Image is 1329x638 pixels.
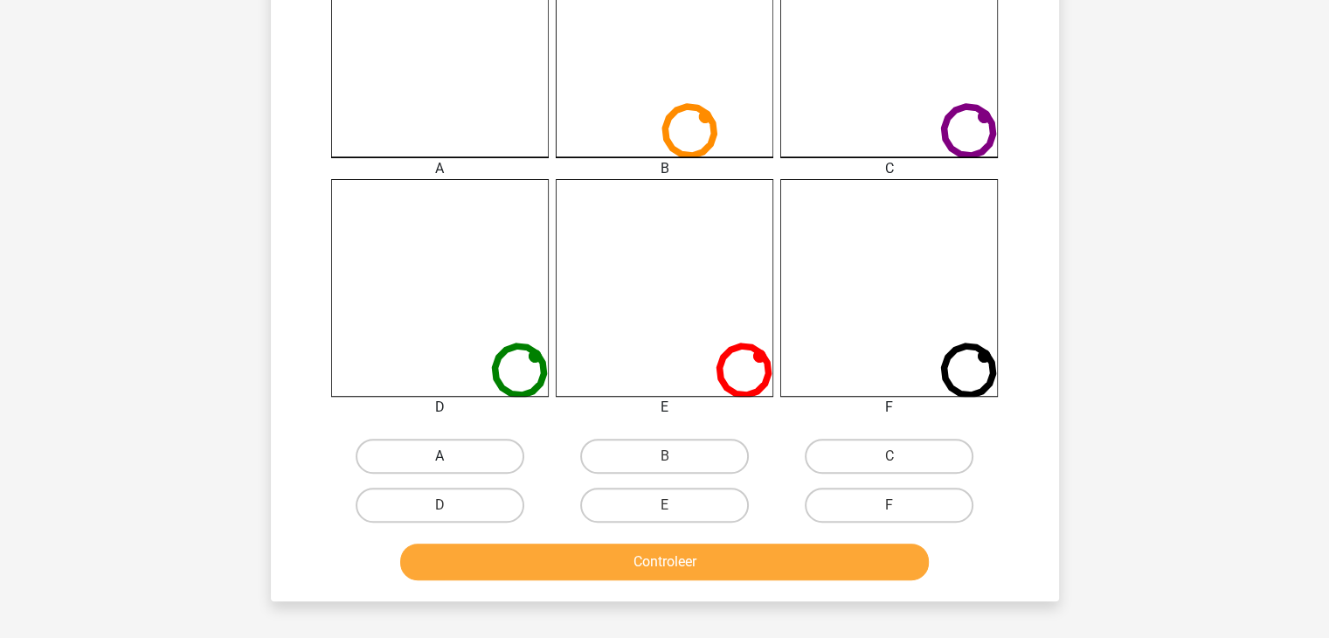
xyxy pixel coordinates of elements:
[543,158,786,179] div: B
[767,158,1011,179] div: C
[580,488,749,523] label: E
[356,488,524,523] label: D
[356,439,524,474] label: A
[543,397,786,418] div: E
[805,488,973,523] label: F
[767,397,1011,418] div: F
[318,158,562,179] div: A
[580,439,749,474] label: B
[318,397,562,418] div: D
[805,439,973,474] label: C
[400,544,929,580] button: Controleer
